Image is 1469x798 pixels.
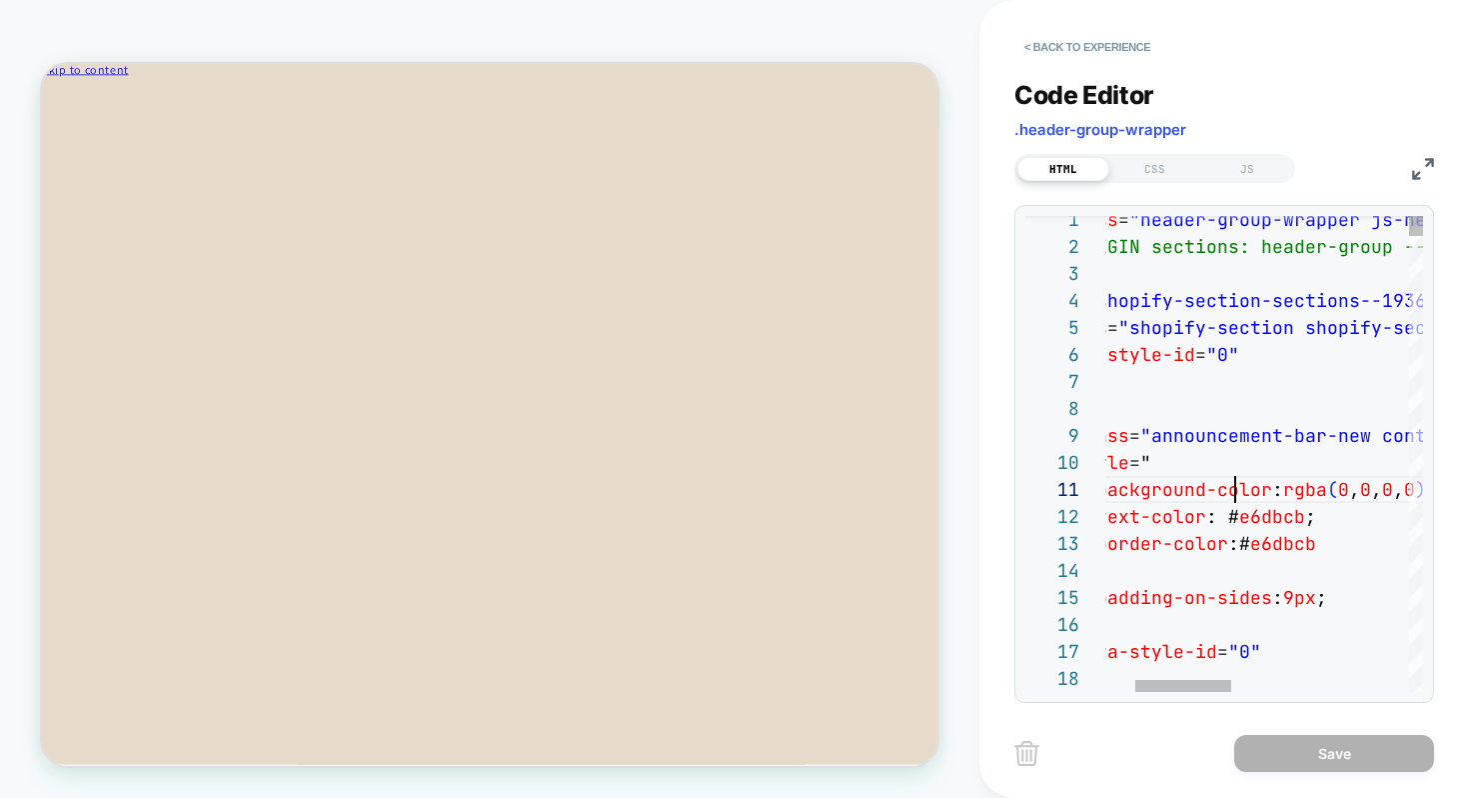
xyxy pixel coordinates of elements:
[1014,80,1154,110] span: Code Editor
[1025,476,1079,503] div: 11
[1074,586,1272,609] span: --padding-on-sides
[1234,735,1434,772] button: Save
[1305,505,1316,528] span: ;
[1074,640,1217,663] span: data-style-id
[1025,449,1079,476] div: 10
[1283,478,1327,501] span: rgba
[1025,314,1079,341] div: 5
[1349,478,1360,501] span: ,
[1109,157,1201,181] div: CSS
[1393,478,1404,501] span: ,
[1074,532,1228,555] span: --border-color
[1239,505,1305,528] span: e6dbcb
[1017,157,1109,181] div: HTML
[1107,316,1118,339] span: =
[1030,235,1437,258] span: <!-- BEGIN sections: header-group -->
[1052,343,1195,366] span: data-style-id
[1025,557,1079,584] div: 14
[1025,287,1079,314] div: 4
[1283,586,1316,609] span: 9px
[1382,478,1393,501] span: 0
[1316,586,1327,609] span: ;
[1025,503,1079,530] div: 12
[1025,260,1079,287] div: 3
[1371,478,1382,501] span: ,
[1129,451,1140,474] span: =
[1014,120,1186,139] span: .header-group-wrapper
[1140,451,1151,474] span: "
[1014,31,1160,63] button: < Back to experience
[1338,478,1349,501] span: 0
[1025,584,1079,611] div: 15
[1201,157,1293,181] div: JS
[1272,586,1283,609] span: :
[1025,233,1079,260] div: 2
[1025,368,1079,395] div: 7
[1217,640,1228,663] span: =
[1025,638,1079,665] div: 17
[1025,341,1079,368] div: 6
[1327,478,1338,501] span: (
[1025,395,1079,422] div: 8
[1206,343,1239,366] span: "0"
[1025,422,1079,449] div: 9
[1025,530,1079,557] div: 13
[1250,532,1316,555] span: e6dbcb
[1228,532,1250,555] span: :#
[1206,505,1239,528] span: : #
[1025,665,1079,692] div: 18
[1025,611,1079,638] div: 16
[1404,478,1415,501] span: 0
[1360,478,1371,501] span: 0
[1412,158,1434,180] img: fullscreen
[1074,478,1272,501] span: --background-color
[1074,505,1206,528] span: --text-color
[1195,343,1206,366] span: =
[1272,478,1283,501] span: :
[1129,424,1140,447] span: =
[1228,640,1261,663] span: "0"
[1014,741,1039,766] img: delete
